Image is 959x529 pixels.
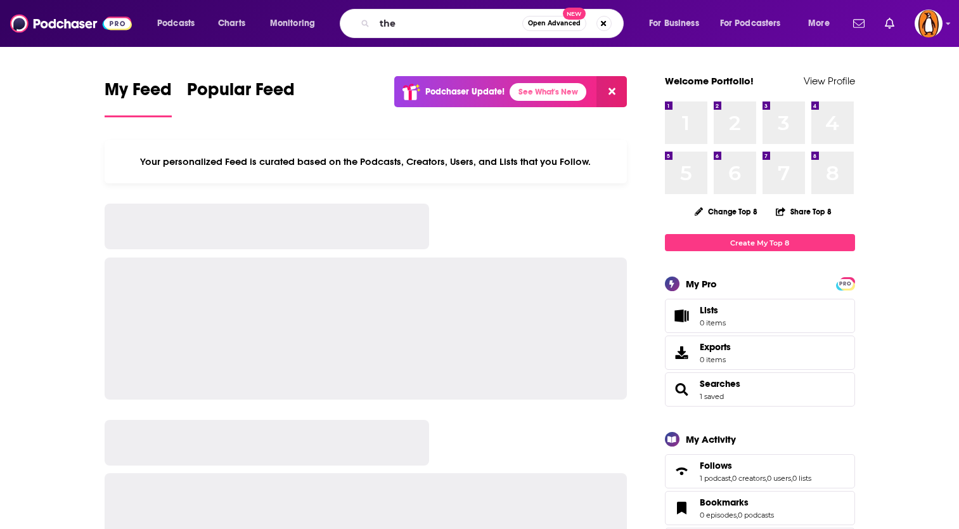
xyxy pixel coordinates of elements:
[700,392,724,401] a: 1 saved
[665,372,855,407] span: Searches
[270,15,315,32] span: Monitoring
[665,234,855,251] a: Create My Top 8
[665,454,855,488] span: Follows
[187,79,295,108] span: Popular Feed
[665,336,855,370] a: Exports
[700,304,718,316] span: Lists
[838,279,853,289] span: PRO
[105,79,172,108] span: My Feed
[915,10,943,37] img: User Profile
[686,278,717,290] div: My Pro
[700,355,731,364] span: 0 items
[640,13,715,34] button: open menu
[775,199,832,224] button: Share Top 8
[528,20,581,27] span: Open Advanced
[148,13,211,34] button: open menu
[791,474,792,483] span: ,
[700,497,774,508] a: Bookmarks
[767,474,791,483] a: 0 users
[665,491,855,525] span: Bookmarks
[720,15,781,32] span: For Podcasters
[808,15,830,32] span: More
[700,304,726,316] span: Lists
[669,462,695,480] a: Follows
[669,381,695,398] a: Searches
[700,511,737,519] a: 0 episodes
[375,13,522,34] input: Search podcasts, credits, & more...
[105,140,628,183] div: Your personalized Feed is curated based on the Podcasts, Creators, Users, and Lists that you Follow.
[187,79,295,117] a: Popular Feed
[665,299,855,333] a: Lists
[510,83,586,101] a: See What's New
[649,15,699,32] span: For Business
[669,307,695,325] span: Lists
[838,278,853,288] a: PRO
[687,204,766,219] button: Change Top 8
[218,15,245,32] span: Charts
[261,13,331,34] button: open menu
[915,10,943,37] button: Show profile menu
[700,460,811,471] a: Follows
[915,10,943,37] span: Logged in as penguin_portfolio
[732,474,766,483] a: 0 creators
[105,79,172,117] a: My Feed
[563,8,586,20] span: New
[522,16,586,31] button: Open AdvancedNew
[700,378,740,389] a: Searches
[157,15,195,32] span: Podcasts
[700,318,726,327] span: 0 items
[848,13,870,34] a: Show notifications dropdown
[352,9,636,38] div: Search podcasts, credits, & more...
[799,13,846,34] button: open menu
[210,13,253,34] a: Charts
[738,511,774,519] a: 0 podcasts
[700,497,749,508] span: Bookmarks
[737,511,738,519] span: ,
[712,13,799,34] button: open menu
[700,474,731,483] a: 1 podcast
[665,75,754,87] a: Welcome Portfolio!
[731,474,732,483] span: ,
[669,499,695,517] a: Bookmarks
[700,341,731,353] span: Exports
[686,433,736,445] div: My Activity
[700,460,732,471] span: Follows
[792,474,811,483] a: 0 lists
[669,344,695,362] span: Exports
[766,474,767,483] span: ,
[804,75,855,87] a: View Profile
[425,86,505,97] p: Podchaser Update!
[880,13,899,34] a: Show notifications dropdown
[10,11,132,36] img: Podchaser - Follow, Share and Rate Podcasts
